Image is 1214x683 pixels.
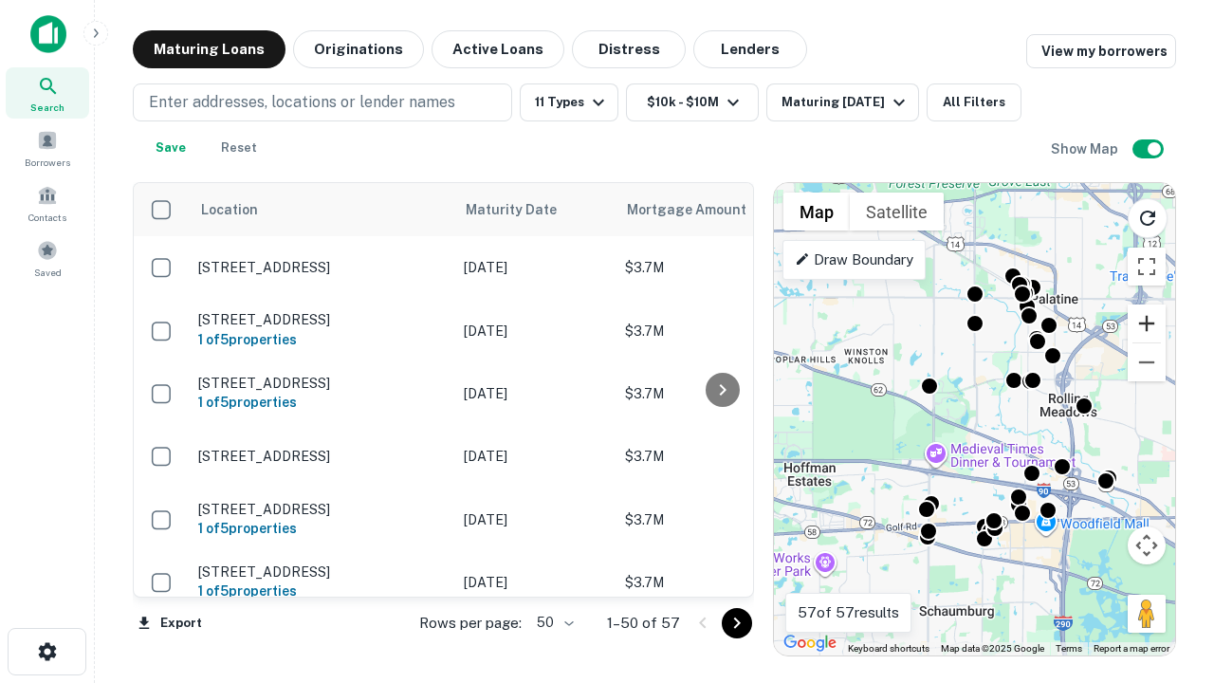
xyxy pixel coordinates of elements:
button: Show satellite imagery [850,193,944,231]
h6: 1 of 5 properties [198,329,445,350]
button: Show street map [783,193,850,231]
a: Contacts [6,177,89,229]
p: [STREET_ADDRESS] [198,259,445,276]
p: $3.7M [625,509,815,530]
button: Export [133,609,207,637]
span: Search [30,100,64,115]
p: [STREET_ADDRESS] [198,563,445,581]
h6: 1 of 5 properties [198,392,445,413]
img: Google [779,631,841,655]
p: $3.7M [625,572,815,593]
button: Maturing Loans [133,30,285,68]
button: $10k - $10M [626,83,759,121]
p: [DATE] [464,446,606,467]
h6: 1 of 5 properties [198,518,445,539]
p: [DATE] [464,321,606,341]
th: Maturity Date [454,183,616,236]
div: 0 0 [774,183,1175,655]
span: Maturity Date [466,198,581,221]
p: [DATE] [464,257,606,278]
button: Enter addresses, locations or lender names [133,83,512,121]
h6: 1 of 5 properties [198,581,445,601]
p: [STREET_ADDRESS] [198,448,445,465]
button: Map camera controls [1128,526,1166,564]
a: Borrowers [6,122,89,174]
span: Saved [34,265,62,280]
a: Search [6,67,89,119]
a: Report a map error [1094,643,1169,654]
button: Distress [572,30,686,68]
div: Maturing [DATE] [782,91,910,114]
button: All Filters [927,83,1021,121]
p: [DATE] [464,509,606,530]
span: Mortgage Amount [627,198,771,221]
p: $3.7M [625,321,815,341]
button: Go to next page [722,608,752,638]
button: Toggle fullscreen view [1128,248,1166,286]
a: Terms (opens in new tab) [1056,643,1082,654]
p: [DATE] [464,383,606,404]
span: Map data ©2025 Google [941,643,1044,654]
p: [STREET_ADDRESS] [198,501,445,518]
button: 11 Types [520,83,618,121]
button: Reload search area [1128,198,1168,238]
button: Zoom out [1128,343,1166,381]
img: capitalize-icon.png [30,15,66,53]
a: View my borrowers [1026,34,1176,68]
span: Contacts [28,210,66,225]
p: [STREET_ADDRESS] [198,311,445,328]
p: $3.7M [625,446,815,467]
p: [DATE] [464,572,606,593]
button: Originations [293,30,424,68]
button: Zoom in [1128,305,1166,342]
p: 57 of 57 results [798,601,899,624]
th: Mortgage Amount [616,183,824,236]
th: Location [189,183,454,236]
p: Rows per page: [419,612,522,635]
button: Save your search to get updates of matches that match your search criteria. [140,129,201,167]
iframe: Chat Widget [1119,531,1214,622]
p: 1–50 of 57 [607,612,680,635]
h6: Show Map [1051,138,1121,159]
p: $3.7M [625,257,815,278]
p: [STREET_ADDRESS] [198,375,445,392]
button: Maturing [DATE] [766,83,919,121]
span: Location [200,198,258,221]
button: Keyboard shortcuts [848,642,929,655]
button: Active Loans [432,30,564,68]
p: Enter addresses, locations or lender names [149,91,455,114]
button: Reset [209,129,269,167]
div: 50 [529,609,577,637]
p: $3.7M [625,383,815,404]
a: Saved [6,232,89,284]
button: Lenders [693,30,807,68]
a: Open this area in Google Maps (opens a new window) [779,631,841,655]
p: Draw Boundary [795,249,913,271]
span: Borrowers [25,155,70,170]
